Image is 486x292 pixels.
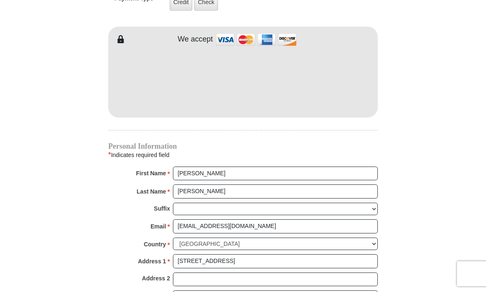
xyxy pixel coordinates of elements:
strong: First Name [136,167,166,179]
h4: We accept [178,35,213,44]
strong: Country [144,238,166,250]
strong: Last Name [137,186,166,197]
strong: Address 2 [142,272,170,284]
h4: Personal Information [108,143,378,150]
div: Indicates required field [108,150,378,160]
strong: Suffix [154,203,170,214]
img: credit cards accepted [215,31,298,49]
strong: Email [151,221,166,232]
strong: Address 1 [138,255,166,267]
